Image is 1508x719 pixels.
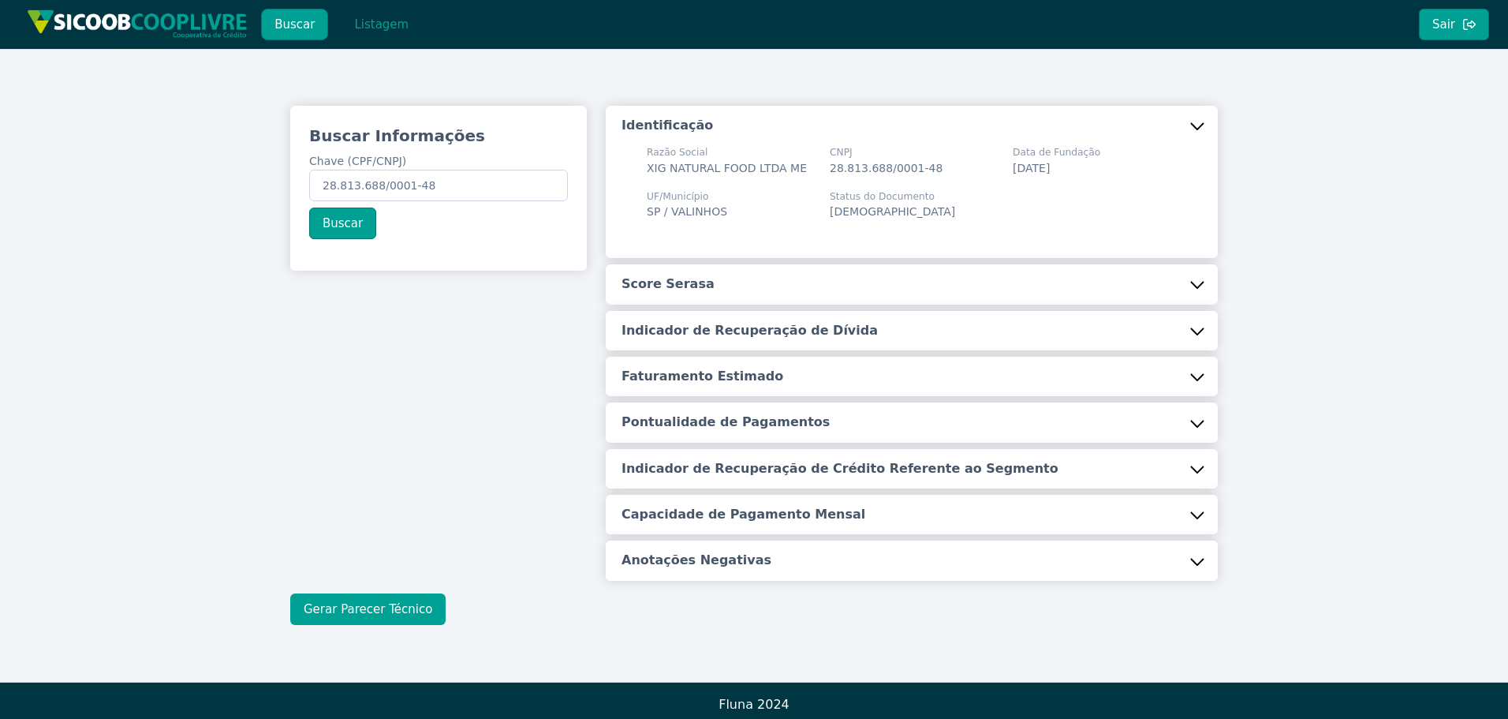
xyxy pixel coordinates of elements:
span: CNPJ [830,145,942,159]
button: Identificação [606,106,1218,145]
span: Chave (CPF/CNPJ) [309,155,406,167]
button: Capacidade de Pagamento Mensal [606,495,1218,534]
span: Data de Fundação [1013,145,1100,159]
span: Fluna 2024 [719,697,789,712]
h5: Indicador de Recuperação de Crédito Referente ao Segmento [621,460,1058,477]
button: Buscar [261,9,328,40]
button: Faturamento Estimado [606,357,1218,396]
button: Gerar Parecer Técnico [290,594,446,625]
span: Status do Documento [830,189,955,204]
button: Score Serasa [606,264,1218,304]
button: Buscar [309,208,376,239]
button: Sair [1419,9,1489,40]
img: img/sicoob_cooplivre.png [27,9,248,39]
h5: Indicador de Recuperação de Dívida [621,322,878,339]
h5: Capacidade de Pagamento Mensal [621,506,865,523]
h5: Score Serasa [621,275,715,293]
span: [DATE] [1013,162,1050,174]
span: Razão Social [647,145,807,159]
h3: Buscar Informações [309,125,568,147]
h5: Faturamento Estimado [621,368,783,385]
span: UF/Município [647,189,727,204]
span: SP / VALINHOS [647,205,727,218]
span: 28.813.688/0001-48 [830,162,942,174]
button: Pontualidade de Pagamentos [606,403,1218,442]
h5: Pontualidade de Pagamentos [621,414,830,431]
button: Indicador de Recuperação de Dívida [606,311,1218,350]
span: XIG NATURAL FOOD LTDA ME [647,162,807,174]
button: Indicador de Recuperação de Crédito Referente ao Segmento [606,449,1218,489]
span: [DEMOGRAPHIC_DATA] [830,205,955,218]
button: Listagem [341,9,422,40]
button: Anotações Negativas [606,541,1218,580]
input: Chave (CPF/CNPJ) [309,170,568,201]
h5: Anotações Negativas [621,552,771,569]
h5: Identificação [621,117,713,134]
